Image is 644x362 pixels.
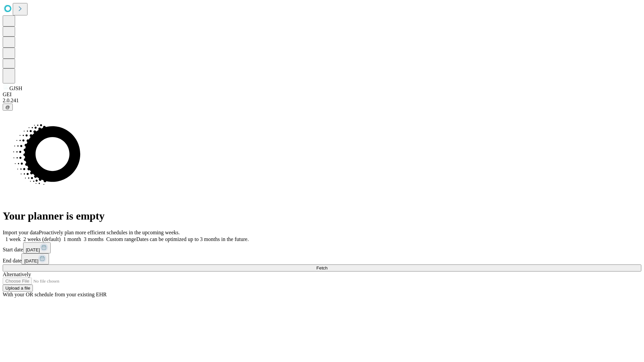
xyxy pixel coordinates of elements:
div: 2.0.241 [3,98,641,104]
span: [DATE] [26,247,40,252]
div: GEI [3,92,641,98]
span: Proactively plan more efficient schedules in the upcoming weeks. [39,230,180,235]
span: Import your data [3,230,39,235]
button: [DATE] [23,242,51,253]
div: Start date [3,242,641,253]
span: Fetch [316,265,327,270]
span: Dates can be optimized up to 3 months in the future. [136,236,249,242]
span: GJSH [9,85,22,91]
span: With your OR schedule from your existing EHR [3,292,107,297]
span: 1 week [5,236,21,242]
h1: Your planner is empty [3,210,641,222]
button: Fetch [3,264,641,271]
span: @ [5,105,10,110]
button: @ [3,104,13,111]
div: End date [3,253,641,264]
span: Custom range [106,236,136,242]
span: 3 months [84,236,104,242]
button: Upload a file [3,285,33,292]
span: Alternatively [3,271,31,277]
span: [DATE] [24,258,38,263]
span: 2 weeks (default) [23,236,61,242]
button: [DATE] [21,253,49,264]
span: 1 month [63,236,81,242]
